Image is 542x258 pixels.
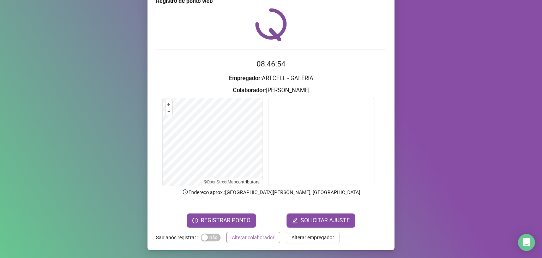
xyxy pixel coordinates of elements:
label: Sair após registrar [156,232,201,243]
h3: : ARTCELL - GALERIA [156,74,386,83]
strong: Empregador [229,75,260,82]
img: QRPoint [255,8,287,41]
time: 08:46:54 [257,60,285,68]
span: clock-circle [192,218,198,223]
a: OpenStreetMap [207,180,236,184]
button: – [165,108,172,115]
h3: : [PERSON_NAME] [156,86,386,95]
button: Alterar colaborador [226,232,280,243]
span: Alterar empregador [291,234,334,241]
span: REGISTRAR PONTO [201,216,251,225]
strong: Colaborador [233,87,265,94]
button: + [165,101,172,108]
span: SOLICITAR AJUSTE [301,216,350,225]
button: editSOLICITAR AJUSTE [287,213,355,228]
span: info-circle [182,189,188,195]
button: REGISTRAR PONTO [187,213,256,228]
div: Open Intercom Messenger [518,234,535,251]
span: edit [292,218,298,223]
p: Endereço aprox. : [GEOGRAPHIC_DATA][PERSON_NAME], [GEOGRAPHIC_DATA] [156,188,386,196]
li: © contributors. [204,180,260,184]
span: Alterar colaborador [232,234,275,241]
button: Alterar empregador [286,232,340,243]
